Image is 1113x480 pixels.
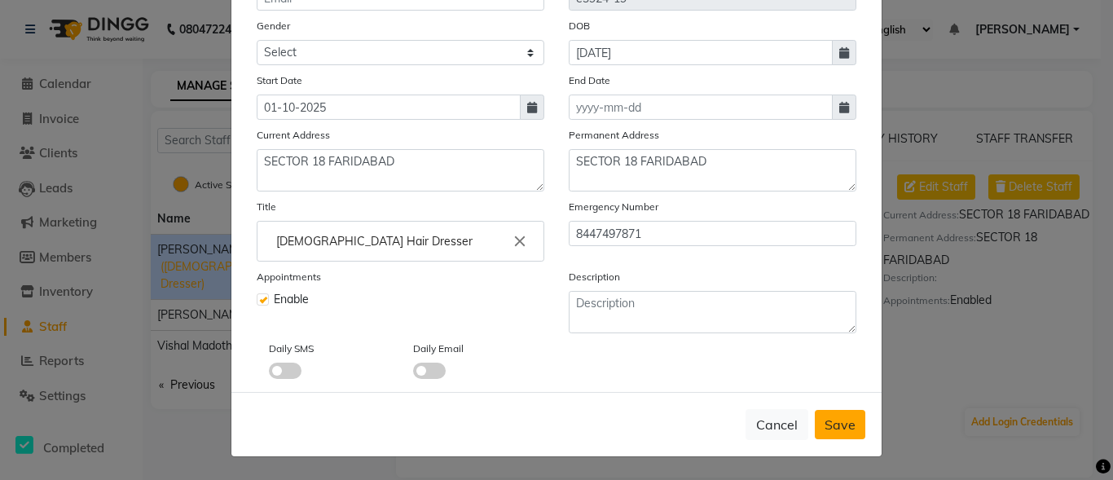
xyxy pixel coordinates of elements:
label: Emergency Number [569,200,658,214]
label: End Date [569,73,610,88]
input: yyyy-mm-dd [569,40,833,65]
i: Close [511,232,529,250]
label: Gender [257,19,290,33]
button: Save [815,410,865,439]
input: Mobile [569,221,856,246]
label: Appointments [257,270,321,284]
label: Start Date [257,73,302,88]
label: Title [257,200,276,214]
input: Enter the Title [264,225,537,258]
span: Save [825,416,856,433]
input: yyyy-mm-dd [257,95,521,120]
label: DOB [569,19,590,33]
button: Cancel [746,409,808,440]
label: Daily Email [413,341,464,356]
label: Description [569,270,620,284]
input: yyyy-mm-dd [569,95,833,120]
label: Permanent Address [569,128,659,143]
span: Enable [274,291,309,308]
label: Daily SMS [269,341,314,356]
label: Current Address [257,128,330,143]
